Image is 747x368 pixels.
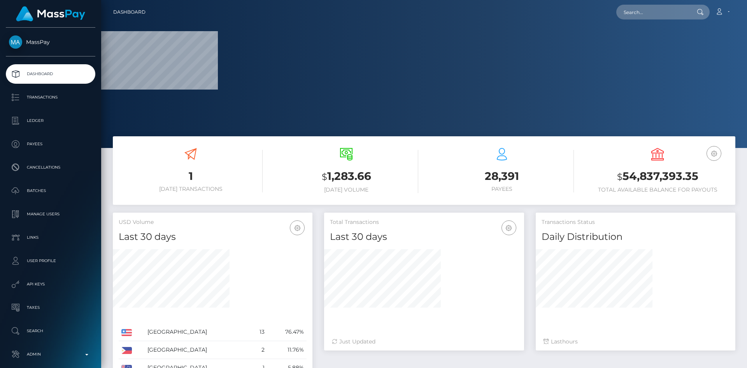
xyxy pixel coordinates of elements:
small: $ [322,171,327,182]
p: Manage Users [9,208,92,220]
p: Search [9,325,92,337]
h6: Total Available Balance for Payouts [586,187,729,193]
p: Taxes [9,302,92,313]
p: Transactions [9,92,92,103]
td: 13 [250,323,267,341]
h4: Daily Distribution [542,230,729,244]
p: Admin [9,349,92,360]
img: MassPay [9,35,22,49]
h5: USD Volume [119,218,307,226]
div: Just Updated [332,338,516,346]
a: Payees [6,134,95,154]
a: Taxes [6,298,95,317]
a: Batches [6,181,95,201]
img: PH.png [121,347,132,354]
p: Dashboard [9,68,92,80]
p: Links [9,232,92,243]
td: 11.76% [267,341,307,359]
small: $ [617,171,622,182]
img: US.png [121,329,132,336]
p: Batches [9,185,92,197]
a: Manage Users [6,204,95,224]
a: API Keys [6,275,95,294]
a: Ledger [6,111,95,130]
h6: Payees [430,186,574,192]
p: Cancellations [9,162,92,173]
a: Search [6,321,95,341]
h3: 1 [119,169,263,184]
h6: [DATE] Volume [274,187,418,193]
a: Dashboard [6,64,95,84]
h5: Transactions Status [542,218,729,226]
h5: Total Transactions [330,218,518,226]
img: MassPay Logo [16,6,85,21]
h6: [DATE] Transactions [119,186,263,192]
a: User Profile [6,251,95,271]
a: Links [6,228,95,247]
p: User Profile [9,255,92,267]
a: Cancellations [6,158,95,177]
td: 76.47% [267,323,307,341]
a: Admin [6,345,95,364]
div: Last hours [544,338,728,346]
input: Search... [616,5,689,19]
p: Payees [9,138,92,150]
h4: Last 30 days [330,230,518,244]
p: API Keys [9,278,92,290]
h3: 28,391 [430,169,574,184]
td: 2 [250,341,267,359]
a: Transactions [6,88,95,107]
h4: Last 30 days [119,230,307,244]
p: Ledger [9,115,92,127]
a: Dashboard [113,4,146,20]
td: [GEOGRAPHIC_DATA] [145,323,251,341]
h3: 54,837,393.35 [586,169,729,185]
h3: 1,283.66 [274,169,418,185]
span: MassPay [6,39,95,46]
td: [GEOGRAPHIC_DATA] [145,341,251,359]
